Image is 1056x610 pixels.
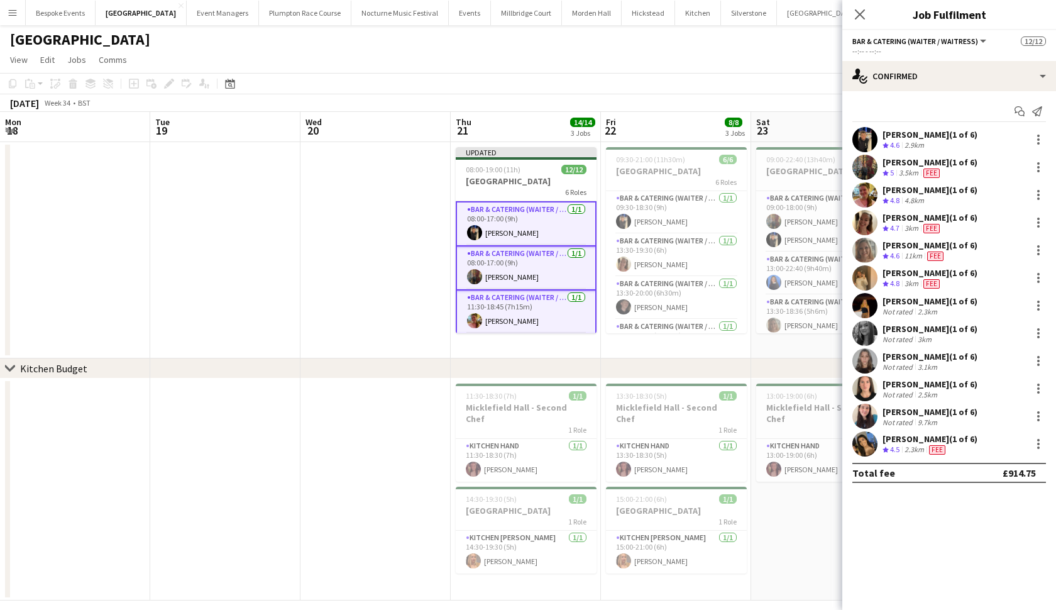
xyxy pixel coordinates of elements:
[62,52,91,68] a: Jobs
[890,279,899,288] span: 4.8
[902,196,927,206] div: 4.8km
[883,362,915,372] div: Not rated
[756,165,897,177] h3: [GEOGRAPHIC_DATA]
[718,425,737,435] span: 1 Role
[351,1,449,25] button: Nocturne Music Festival
[915,390,940,399] div: 2.5km
[606,165,747,177] h3: [GEOGRAPHIC_DATA]
[883,267,977,279] div: [PERSON_NAME] (1 of 6)
[305,116,322,128] span: Wed
[883,379,977,390] div: [PERSON_NAME] (1 of 6)
[40,54,55,65] span: Edit
[890,445,899,454] span: 4.5
[466,391,517,401] span: 11:30-18:30 (7h)
[20,362,87,375] div: Kitchen Budget
[923,279,940,289] span: Fee
[616,494,667,504] span: 15:00-21:00 (6h)
[756,116,770,128] span: Sat
[304,123,322,138] span: 20
[466,165,520,174] span: 08:00-19:00 (11h)
[927,445,948,455] div: Crew has different fees then in role
[96,1,187,25] button: [GEOGRAPHIC_DATA]
[259,1,351,25] button: Plumpton Race Course
[569,494,586,504] span: 1/1
[725,118,742,127] span: 8/8
[456,147,597,333] div: Updated08:00-19:00 (11h)12/12[GEOGRAPHIC_DATA]6 RolesBar & Catering (Waiter / waitress)1/108:00-1...
[842,61,1056,91] div: Confirmed
[155,116,170,128] span: Tue
[890,251,899,260] span: 4.6
[568,517,586,526] span: 1 Role
[565,187,586,197] span: 6 Roles
[606,277,747,319] app-card-role: Bar & Catering (Waiter / waitress)1/113:30-20:00 (6h30m)[PERSON_NAME]
[890,140,899,150] span: 4.6
[606,384,747,482] div: 13:30-18:30 (5h)1/1Micklefield Hall - Second Chef1 RoleKitchen Hand1/113:30-18:30 (5h)[PERSON_NAME]
[915,418,940,427] div: 9.7km
[456,201,597,247] app-card-role: Bar & Catering (Waiter / waitress)1/108:00-17:00 (9h)[PERSON_NAME]
[915,335,934,344] div: 3km
[606,234,747,277] app-card-role: Bar & Catering (Waiter / waitress)1/113:30-19:30 (6h)[PERSON_NAME]
[561,165,586,174] span: 12/12
[777,1,867,25] button: [GEOGRAPHIC_DATA]
[94,52,132,68] a: Comms
[756,295,897,338] app-card-role: Bar & Catering (Waiter / waitress)1/113:30-18:36 (5h6m)[PERSON_NAME]
[466,494,517,504] span: 14:30-19:30 (5h)
[456,439,597,482] app-card-role: Kitchen Hand1/111:30-18:30 (7h)[PERSON_NAME]
[719,155,737,164] span: 6/6
[842,6,1056,23] h3: Job Fulfilment
[902,251,925,262] div: 11km
[756,439,897,482] app-card-role: Kitchen Hand1/113:00-19:00 (6h)[PERSON_NAME]
[187,1,259,25] button: Event Managers
[883,323,977,335] div: [PERSON_NAME] (1 of 6)
[616,155,685,164] span: 09:30-21:00 (11h30m)
[1021,36,1046,46] span: 12/12
[883,184,977,196] div: [PERSON_NAME] (1 of 6)
[756,252,897,295] app-card-role: Bar & Catering (Waiter / waitress)1/113:00-22:40 (9h40m)[PERSON_NAME]
[721,1,777,25] button: Silverstone
[456,175,597,187] h3: [GEOGRAPHIC_DATA]
[604,123,616,138] span: 22
[921,223,942,234] div: Crew has different fees then in role
[921,168,942,179] div: Crew has different fees then in role
[766,155,835,164] span: 09:00-22:40 (13h40m)
[756,147,897,333] div: 09:00-22:40 (13h40m)11/11[GEOGRAPHIC_DATA]6 RolesBar & Catering (Waiter / waitress)2/209:00-18:00...
[616,391,667,401] span: 13:30-18:30 (5h)
[852,47,1046,56] div: --:-- - --:--
[719,391,737,401] span: 1/1
[927,252,943,261] span: Fee
[754,123,770,138] span: 23
[78,98,91,108] div: BST
[456,291,597,335] app-card-role: Bar & Catering (Waiter / waitress)1/111:30-18:45 (7h15m)[PERSON_NAME]
[568,425,586,435] span: 1 Role
[456,402,597,424] h3: Micklefield Hall - Second Chef
[35,52,60,68] a: Edit
[902,223,921,234] div: 3km
[718,517,737,526] span: 1 Role
[570,118,595,127] span: 14/14
[675,1,721,25] button: Kitchen
[606,505,747,516] h3: [GEOGRAPHIC_DATA]
[890,196,899,205] span: 4.8
[902,445,927,455] div: 2.3km
[852,36,988,46] button: Bar & Catering (Waiter / waitress)
[883,418,915,427] div: Not rated
[606,402,747,424] h3: Micklefield Hall - Second Chef
[41,98,73,108] span: Week 34
[915,307,940,316] div: 2.3km
[10,97,39,109] div: [DATE]
[756,402,897,424] h3: Micklefield Hall - Second Chef
[456,531,597,574] app-card-role: Kitchen [PERSON_NAME]1/114:30-19:30 (5h)[PERSON_NAME]
[456,505,597,516] h3: [GEOGRAPHIC_DATA]
[454,123,471,138] span: 21
[606,487,747,574] app-job-card: 15:00-21:00 (6h)1/1[GEOGRAPHIC_DATA]1 RoleKitchen [PERSON_NAME]1/115:00-21:00 (6h)[PERSON_NAME]
[883,351,977,362] div: [PERSON_NAME] (1 of 6)
[756,384,897,482] app-job-card: 13:00-19:00 (6h)1/1Micklefield Hall - Second Chef1 RoleKitchen Hand1/113:00-19:00 (6h)[PERSON_NAME]
[719,494,737,504] span: 1/1
[606,147,747,333] div: 09:30-21:00 (11h30m)6/6[GEOGRAPHIC_DATA]6 RolesBar & Catering (Waiter / waitress)1/109:30-18:30 (...
[929,445,945,455] span: Fee
[456,247,597,291] app-card-role: Bar & Catering (Waiter / waitress)1/108:00-17:00 (9h)[PERSON_NAME]
[153,123,170,138] span: 19
[902,140,927,151] div: 2.9km
[883,157,977,168] div: [PERSON_NAME] (1 of 6)
[26,1,96,25] button: Bespoke Events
